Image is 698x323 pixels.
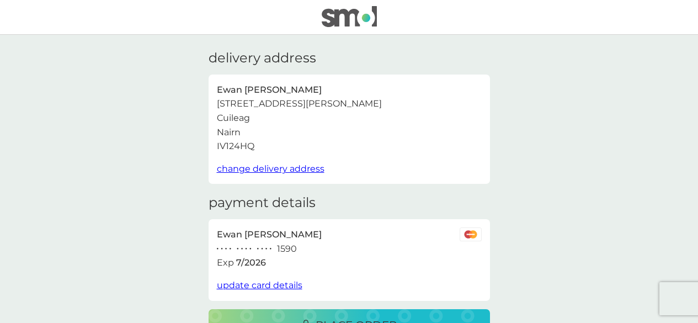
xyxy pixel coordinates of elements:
p: ● [257,246,259,252]
span: change delivery address [217,163,324,174]
p: ● [241,246,243,252]
p: ● [237,246,239,252]
img: smol [322,6,377,27]
p: Ewan [PERSON_NAME] [217,83,322,97]
h3: payment details [209,195,316,211]
p: 1590 [277,242,297,256]
p: Exp [217,256,234,270]
p: ● [265,246,268,252]
p: ● [261,246,263,252]
button: change delivery address [217,162,324,176]
button: update card details [217,278,302,293]
p: ● [217,246,219,252]
span: update card details [217,280,302,290]
h3: delivery address [209,50,316,66]
p: Ewan [PERSON_NAME] [217,227,322,242]
p: ● [229,246,231,252]
p: ● [225,246,227,252]
p: 7 / 2026 [236,256,266,270]
p: Cuileag [217,111,250,125]
p: IV124HQ [217,139,254,153]
p: ● [249,246,252,252]
p: [STREET_ADDRESS][PERSON_NAME] [217,97,382,111]
p: Nairn [217,125,241,140]
p: ● [221,246,223,252]
p: ● [269,246,271,252]
p: ● [245,246,247,252]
